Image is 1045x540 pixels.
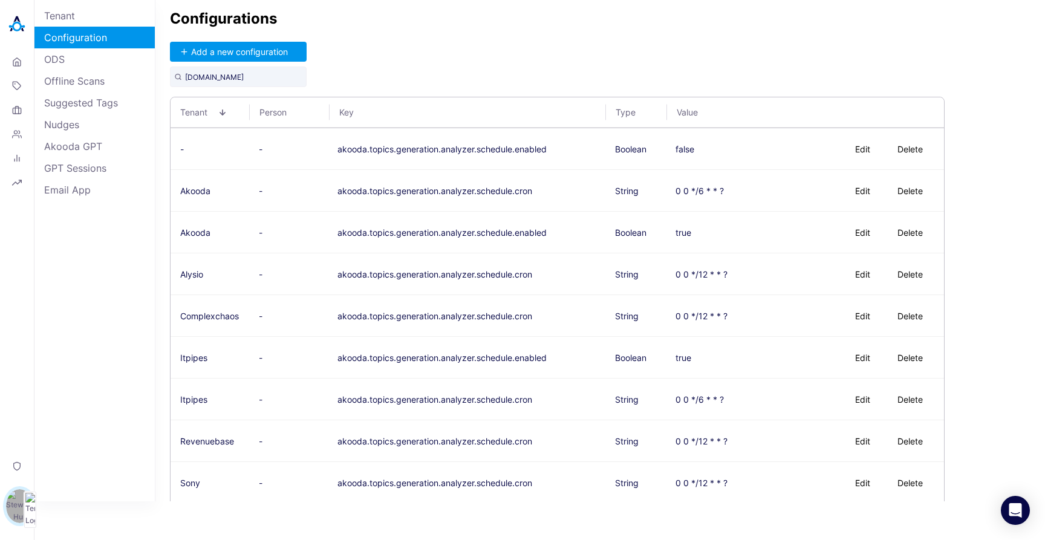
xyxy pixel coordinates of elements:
[615,311,639,321] span: String
[337,186,532,196] button: akooda.topics.generation.analyzer.schedule.cron
[676,353,691,363] div: true
[845,306,881,326] button: Edit
[615,227,646,238] span: Boolean
[259,269,262,279] span: -
[886,306,934,326] button: Delete
[1001,496,1030,525] div: Open Intercom Messenger
[34,157,155,179] a: GPT Sessions
[180,227,210,238] span: Akooda
[170,67,307,87] input: Search by configuration key
[259,436,262,446] span: -
[34,179,155,201] a: Email App
[845,264,881,284] button: Edit
[845,431,881,451] button: Edit
[180,107,218,117] span: Tenant
[615,353,646,363] span: Boolean
[845,473,881,493] button: Edit
[337,144,547,154] button: akooda.topics.generation.analyzer.schedule.enabled
[886,264,934,284] button: Delete
[615,269,639,279] span: String
[676,227,691,238] div: true
[886,473,934,493] button: Delete
[886,223,934,242] button: Delete
[337,478,532,488] button: akooda.topics.generation.analyzer.schedule.cron
[34,48,155,70] a: ODS
[337,394,532,405] button: akooda.topics.generation.analyzer.schedule.cron
[886,389,934,409] button: Delete
[6,489,33,523] img: Stewart Hull
[337,311,532,321] button: akooda.topics.generation.analyzer.schedule.cron
[5,484,29,528] button: Stewart HullTenant Logo
[259,394,262,405] span: -
[180,353,207,363] span: Itpipes
[180,394,207,405] span: Itpipes
[180,478,200,488] span: Sony
[615,436,639,446] span: String
[170,10,1030,27] h2: Configurations
[250,97,329,128] th: Person
[259,478,262,488] span: -
[337,227,547,238] button: akooda.topics.generation.analyzer.schedule.enabled
[667,97,943,128] th: Value
[886,181,934,201] button: Delete
[34,27,155,48] a: Configuration
[259,107,298,117] span: Person
[180,186,210,196] span: Akooda
[337,436,532,446] button: akooda.topics.generation.analyzer.schedule.cron
[330,97,606,128] th: Key
[886,139,934,159] button: Delete
[34,70,155,92] a: Offline Scans
[34,114,155,135] a: Nudges
[606,97,667,128] th: Type
[615,144,646,154] span: Boolean
[259,227,262,238] span: -
[259,186,262,196] span: -
[180,311,239,321] span: Complexchaos
[845,223,881,242] button: Edit
[34,135,155,157] a: Akooda GPT
[339,107,588,117] span: Key
[337,269,532,279] button: akooda.topics.generation.analyzer.schedule.cron
[180,144,184,154] span: -
[845,181,881,201] button: Edit
[337,353,547,363] button: akooda.topics.generation.analyzer.schedule.enabled
[5,12,29,36] img: Akooda Logo
[845,139,881,159] button: Edit
[615,186,639,196] span: String
[615,478,639,488] span: String
[615,394,639,405] span: String
[845,389,881,409] button: Edit
[170,42,307,62] button: Add a new configuration
[180,269,203,279] span: Alysio
[676,144,694,154] div: false
[259,353,262,363] span: -
[845,348,881,368] button: Edit
[34,92,155,114] a: Suggested Tags
[886,431,934,451] button: Delete
[259,311,262,321] span: -
[259,144,262,154] span: -
[34,5,155,27] a: Tenant
[886,348,934,368] button: Delete
[24,492,36,528] img: Tenant Logo
[180,436,234,446] span: Revenuebase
